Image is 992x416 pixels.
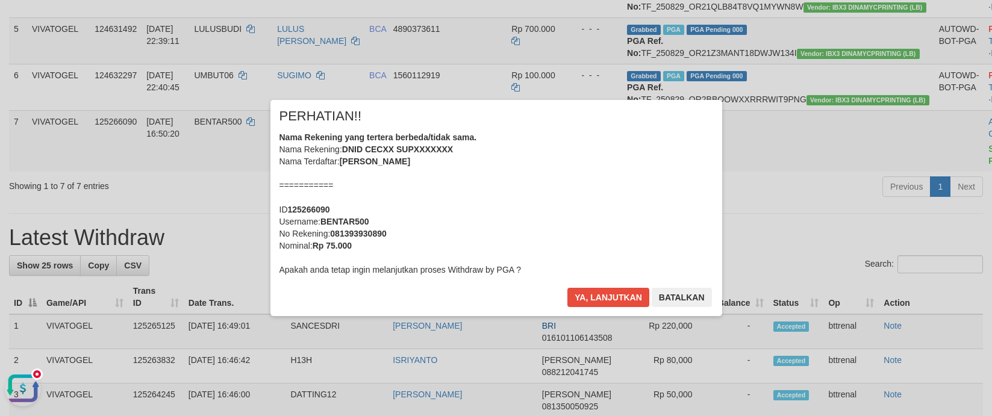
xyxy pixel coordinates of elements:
div: Nama Rekening: Nama Terdaftar: =========== ID Username: No Rekening: Nominal: Apakah anda tetap i... [279,131,713,276]
b: [PERSON_NAME] [340,157,410,166]
b: Nama Rekening yang tertera berbeda/tidak sama. [279,132,477,142]
button: Open LiveChat chat widget [5,5,41,41]
b: 081393930890 [330,229,386,238]
button: Batalkan [652,288,712,307]
span: PERHATIAN!! [279,110,362,122]
b: 125266090 [288,205,330,214]
button: Ya, lanjutkan [567,288,649,307]
div: new message indicator [31,3,43,14]
b: DNID CECXX SUPXXXXXXX [342,144,453,154]
b: BENTAR500 [320,217,369,226]
b: Rp 75.000 [313,241,352,250]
